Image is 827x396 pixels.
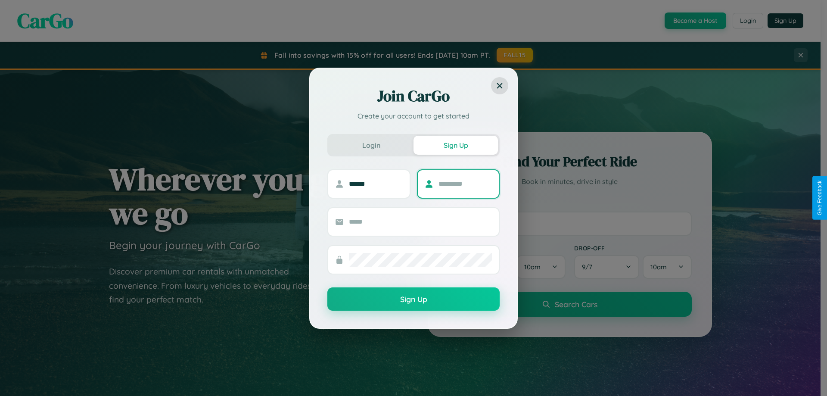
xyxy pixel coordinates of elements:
[327,86,500,106] h2: Join CarGo
[329,136,413,155] button: Login
[817,181,823,215] div: Give Feedback
[327,111,500,121] p: Create your account to get started
[327,287,500,311] button: Sign Up
[413,136,498,155] button: Sign Up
